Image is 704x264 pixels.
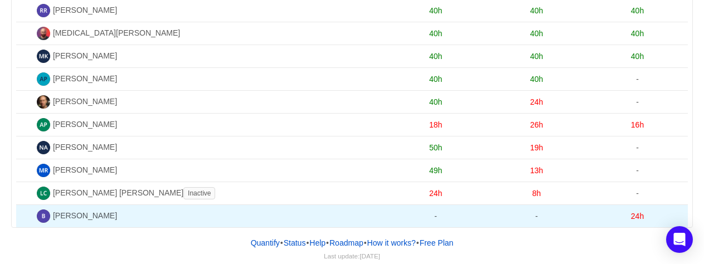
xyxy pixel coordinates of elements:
img: MK [37,50,50,63]
span: 24h [429,189,442,198]
span: 49h [429,166,442,175]
span: • [364,238,367,247]
span: Inactive [183,187,215,199]
span: - [636,189,639,198]
img: LB [37,187,50,200]
span: [PERSON_NAME] [53,211,117,220]
img: NA [37,141,50,154]
span: [PERSON_NAME] [53,165,117,174]
span: 26h [530,120,543,129]
span: 40h [429,29,442,38]
img: NS [37,27,50,40]
span: 40h [631,29,644,38]
span: 40h [429,97,442,106]
div: Open Intercom Messenger [666,226,693,253]
span: 16h [631,120,644,129]
span: [PERSON_NAME] [53,97,117,106]
img: BM [37,209,50,223]
span: [PERSON_NAME] [53,143,117,151]
span: 40h [530,75,543,84]
span: [MEDICAL_DATA][PERSON_NAME] [53,28,180,37]
a: Status [283,234,307,251]
span: • [280,238,283,247]
span: 24h [530,97,543,106]
span: [PERSON_NAME] [PERSON_NAME] [53,188,220,197]
span: 40h [631,6,644,15]
button: Free Plan [419,234,454,251]
span: Last update: [324,252,380,260]
span: [PERSON_NAME] [53,6,117,14]
img: MR [37,164,50,177]
a: Help [309,234,326,251]
span: [DATE] [360,252,380,260]
a: Roadmap [329,234,364,251]
span: - [636,75,639,84]
span: 50h [429,143,442,152]
span: 40h [429,75,442,84]
span: [PERSON_NAME] [53,120,117,129]
img: AP [37,72,50,86]
span: • [326,238,329,247]
button: How it works? [367,234,416,251]
span: - [434,212,437,221]
span: • [306,238,309,247]
span: 18h [429,120,442,129]
span: - [636,143,639,152]
span: 13h [530,166,543,175]
span: 19h [530,143,543,152]
a: Quantify [250,234,280,251]
span: 8h [532,189,541,198]
span: 40h [530,52,543,61]
span: [PERSON_NAME] [53,51,117,60]
img: AP [37,118,50,131]
span: • [416,238,419,247]
span: [PERSON_NAME] [53,74,117,83]
span: 40h [429,6,442,15]
span: - [535,212,538,221]
span: 40h [530,6,543,15]
span: 40h [530,29,543,38]
span: 40h [631,52,644,61]
img: RR [37,4,50,17]
span: 40h [429,52,442,61]
img: DV [37,95,50,109]
span: - [636,166,639,175]
span: 24h [631,212,644,221]
span: - [636,97,639,106]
